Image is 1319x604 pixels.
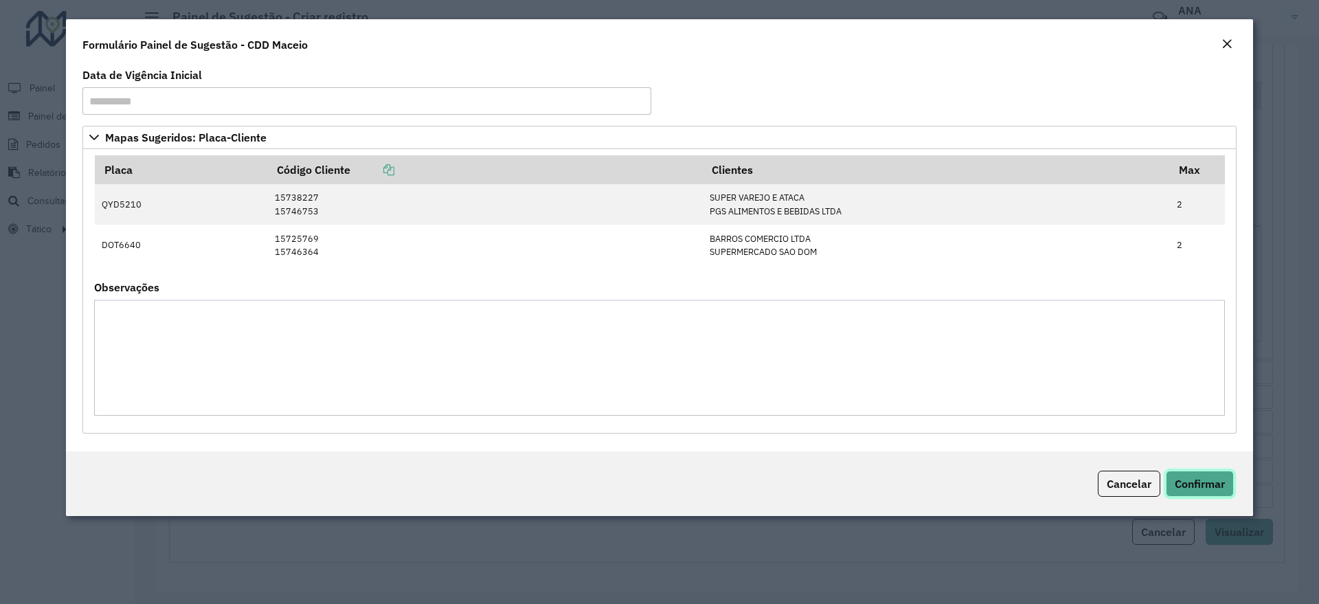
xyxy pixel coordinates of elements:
th: Clientes [703,155,1170,184]
span: Confirmar [1175,477,1225,491]
label: Data de Vigência Inicial [82,67,202,83]
th: Max [1170,155,1225,184]
td: SUPER VAREJO E ATACA PGS ALIMENTOS E BEBIDAS LTDA [703,184,1170,225]
td: 15738227 15746753 [268,184,703,225]
button: Cancelar [1098,471,1160,497]
td: QYD5210 [95,184,268,225]
a: Copiar [350,163,394,177]
a: Mapas Sugeridos: Placa-Cliente [82,126,1237,149]
td: BARROS COMERCIO LTDA SUPERMERCADO SAO DOM [703,225,1170,265]
em: Fechar [1221,38,1232,49]
div: Mapas Sugeridos: Placa-Cliente [82,149,1237,434]
button: Confirmar [1166,471,1234,497]
th: Placa [95,155,268,184]
span: Mapas Sugeridos: Placa-Cliente [105,132,267,143]
h4: Formulário Painel de Sugestão - CDD Maceio [82,36,308,53]
td: DOT6640 [95,225,268,265]
td: 15725769 15746364 [268,225,703,265]
th: Código Cliente [268,155,703,184]
span: Cancelar [1107,477,1151,491]
td: 2 [1170,184,1225,225]
button: Close [1217,36,1237,54]
label: Observações [94,279,159,295]
td: 2 [1170,225,1225,265]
